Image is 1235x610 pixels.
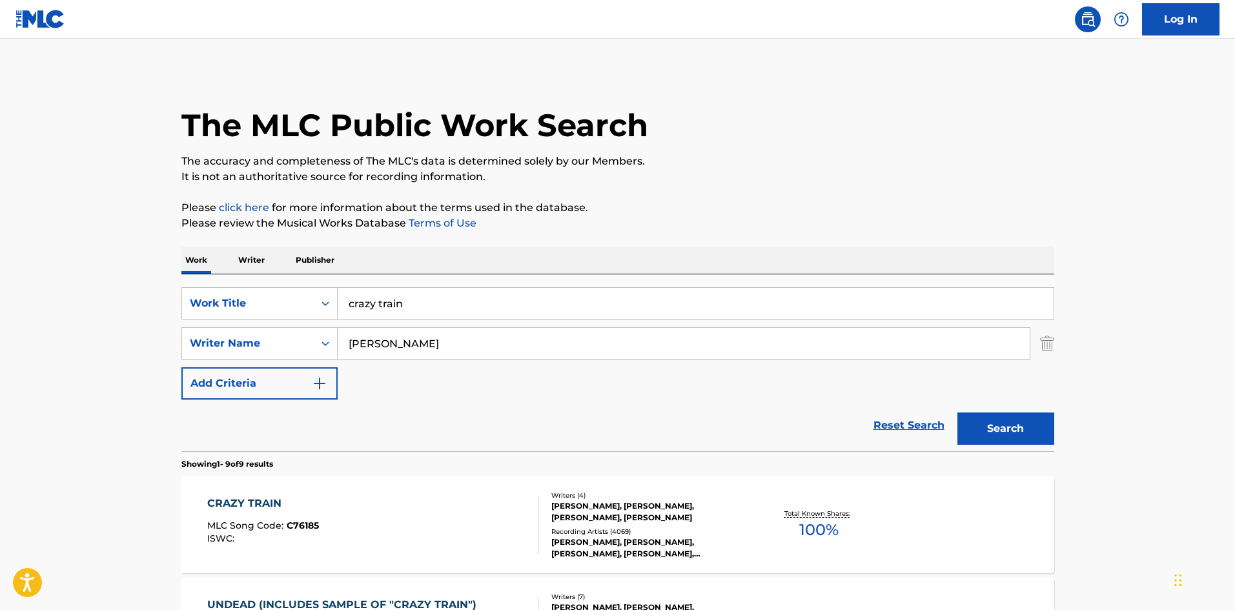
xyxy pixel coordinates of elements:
[406,217,476,229] a: Terms of Use
[181,106,648,145] h1: The MLC Public Work Search
[551,527,746,536] div: Recording Artists ( 4069 )
[207,533,238,544] span: ISWC :
[190,336,306,351] div: Writer Name
[181,287,1054,451] form: Search Form
[181,200,1054,216] p: Please for more information about the terms used in the database.
[15,10,65,28] img: MLC Logo
[181,367,338,400] button: Add Criteria
[1075,6,1101,32] a: Public Search
[181,458,273,470] p: Showing 1 - 9 of 9 results
[234,247,269,274] p: Writer
[551,536,746,560] div: [PERSON_NAME], [PERSON_NAME], [PERSON_NAME], [PERSON_NAME], [PERSON_NAME], [PERSON_NAME], [PERSON...
[181,476,1054,573] a: CRAZY TRAINMLC Song Code:C76185ISWC:Writers (4)[PERSON_NAME], [PERSON_NAME], [PERSON_NAME], [PERS...
[181,247,211,274] p: Work
[551,500,746,524] div: [PERSON_NAME], [PERSON_NAME], [PERSON_NAME], [PERSON_NAME]
[957,412,1054,445] button: Search
[1080,12,1096,27] img: search
[190,296,306,311] div: Work Title
[799,518,839,542] span: 100 %
[312,376,327,391] img: 9d2ae6d4665cec9f34b9.svg
[287,520,319,531] span: C76185
[207,520,287,531] span: MLC Song Code :
[551,491,746,500] div: Writers ( 4 )
[181,169,1054,185] p: It is not an authoritative source for recording information.
[1114,12,1129,27] img: help
[1170,548,1235,610] iframe: Chat Widget
[181,154,1054,169] p: The accuracy and completeness of The MLC's data is determined solely by our Members.
[551,592,746,602] div: Writers ( 7 )
[867,411,951,440] a: Reset Search
[292,247,338,274] p: Publisher
[1142,3,1220,36] a: Log In
[1108,6,1134,32] div: Help
[219,201,269,214] a: click here
[207,496,319,511] div: CRAZY TRAIN
[784,509,853,518] p: Total Known Shares:
[1174,561,1182,600] div: Drag
[1040,327,1054,360] img: Delete Criterion
[181,216,1054,231] p: Please review the Musical Works Database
